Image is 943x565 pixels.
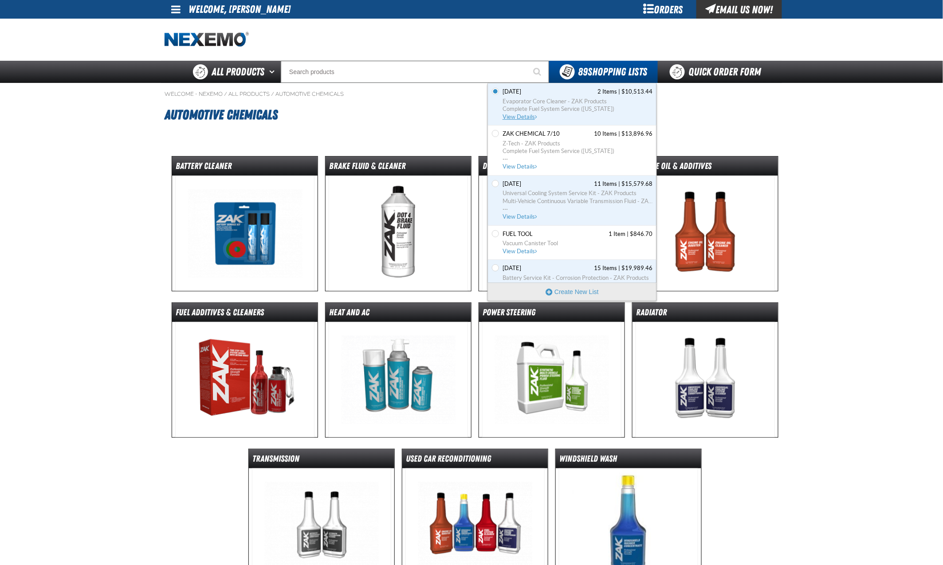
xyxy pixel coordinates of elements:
[501,230,652,255] a: Fuel Tool contains 1 item. Total cost is $846.70. Click to see all items, discounts, taxes and ot...
[175,322,315,437] img: Fuel Additives & Cleaners
[618,180,620,187] span: |
[249,453,394,468] dt: Transmission
[165,90,778,98] nav: Breadcrumbs
[172,156,318,291] a: Battery Cleaner
[266,61,281,83] button: Open All Products pages
[594,180,617,188] span: 11 Items
[609,230,625,238] span: 1 Item
[488,283,656,301] button: Create New List. Opens a popup
[630,230,652,238] span: $846.70
[503,205,652,208] span: ...
[503,213,538,220] span: View Details
[326,306,471,322] dt: Heat and AC
[618,130,620,137] span: |
[503,264,521,272] span: 5.6.29
[165,103,778,127] h1: Automotive Chemicals
[636,176,775,291] img: Engine Oil & Additives
[618,265,620,271] span: |
[503,248,538,255] span: View Details
[578,66,588,78] strong: 89
[503,163,538,170] span: View Details
[503,130,560,138] span: ZAK Chemical 7/10
[621,88,652,96] span: $10,513.44
[281,61,549,83] input: Search
[633,160,778,176] dt: Engine Oil & Additives
[501,180,652,221] a: Feb.2019 contains 11 items. Total cost is $15,579.68. Click to see all items, discounts, taxes an...
[597,88,617,96] span: 2 Items
[325,156,471,291] a: Brake Fluid & Cleaner
[165,32,249,47] a: Home
[329,176,468,291] img: Brake Fluid & Cleaner
[271,90,274,98] span: /
[503,282,652,290] span: Multi-Vehicle Continuous Variable Transmission Fluid - ZAK Products
[487,83,657,301] div: You have 89 Shopping Lists. Open to view details
[228,90,270,98] a: All Products
[482,176,622,291] img: Diesel Products
[479,302,625,438] a: Power Steering
[503,98,652,106] span: Evaporator Core Cleaner - ZAK Products
[503,180,521,188] span: Feb.2019
[175,176,315,291] img: Battery Cleaner
[621,130,652,138] span: $13,896.96
[275,90,344,98] a: Automotive Chemicals
[633,306,778,322] dt: Radiator
[503,147,652,155] span: Complete Fuel System Service ([US_STATE])
[503,239,652,247] span: Vacuum Canister Tool
[482,322,622,437] img: Power Steering
[501,130,652,171] a: ZAK Chemical 7/10 contains 10 items. Total cost is $13,896.96. Click to see all items, discounts,...
[503,274,652,282] span: Battery Service Kit - Corrosion Protection - ZAK Products
[658,61,778,83] a: Quick Order Form
[503,155,652,158] span: ...
[618,88,620,95] span: |
[212,64,264,80] span: All Products
[501,264,652,305] a: 5.6.29 contains 15 items. Total cost is $19,989.46. Click to see all items, discounts, taxes and ...
[402,453,548,468] dt: Used Car Reconditioning
[621,264,652,272] span: $19,989.46
[503,140,652,148] span: Z-Tech - ZAK Products
[503,230,533,238] span: Fuel Tool
[503,114,538,120] span: View Details
[632,302,778,438] a: Radiator
[325,302,471,438] a: Heat and AC
[479,306,625,322] dt: Power Steering
[479,160,625,176] dt: Diesel Products
[578,66,647,78] span: Shopping Lists
[632,156,778,291] a: Engine Oil & Additives
[172,160,318,176] dt: Battery Cleaner
[326,160,471,176] dt: Brake Fluid & Cleaner
[527,61,549,83] button: Start Searching
[503,88,521,96] span: 9.11.2025
[329,322,468,437] img: Heat and AC
[594,130,617,138] span: 10 Items
[479,156,625,291] a: Diesel Products
[503,105,652,113] span: Complete Fuel System Service ([US_STATE])
[165,32,249,47] img: Nexemo logo
[165,90,223,98] a: Welcome - Nexemo
[636,322,775,437] img: Radiator
[556,453,701,468] dt: Windshield Wash
[594,264,617,272] span: 15 Items
[503,189,652,197] span: Universal Cooling System Service Kit - ZAK Products
[549,61,658,83] button: You have 89 Shopping Lists. Open to view details
[501,88,652,121] a: 9.11.2025 contains 2 items. Total cost is $10,513.44. Click to see all items, discounts, taxes an...
[627,231,629,237] span: |
[621,180,652,188] span: $15,579.68
[172,306,318,322] dt: Fuel Additives & Cleaners
[172,302,318,438] a: Fuel Additives & Cleaners
[224,90,227,98] span: /
[503,197,652,205] span: Multi-Vehicle Continuous Variable Transmission Fluid - ZAK Products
